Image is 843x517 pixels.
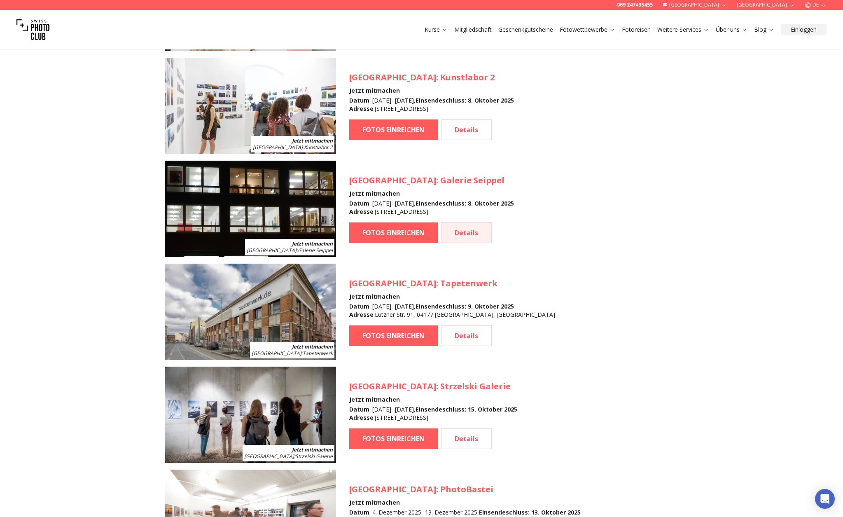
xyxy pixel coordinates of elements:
[425,26,448,34] a: Kurse
[253,144,333,151] span: : Kunstlabor 2
[781,24,827,35] button: Einloggen
[349,96,369,104] b: Datum
[560,26,615,34] a: Fotowettbewerbe
[349,414,374,421] b: Adresse
[252,350,333,357] span: : Tapetenwerk
[349,302,369,310] b: Datum
[416,405,517,413] b: Einsendeschluss : 15. Oktober 2025
[349,381,436,392] span: [GEOGRAPHIC_DATA]
[292,446,333,453] b: Jetzt mitmachen
[247,247,297,254] span: [GEOGRAPHIC_DATA]
[165,367,336,463] img: SPC Photo Awards STUTTGART November 2025
[479,508,581,516] b: Einsendeschluss : 13. Oktober 2025
[349,96,514,113] div: : [DATE] - [DATE] , : [STREET_ADDRESS]
[754,26,774,34] a: Blog
[622,26,651,34] a: Fotoreisen
[416,302,514,310] b: Einsendeschluss : 9. Oktober 2025
[657,26,709,34] a: Weitere Services
[556,24,619,35] button: Fotowettbewerbe
[349,72,514,83] h3: : Kunstlabor 2
[165,161,336,257] img: SPC Photo Awards KÖLN November 2025
[349,498,581,507] h4: Jetzt mitmachen
[349,292,555,301] h4: Jetzt mitmachen
[349,199,369,207] b: Datum
[349,175,514,186] h3: : Galerie Seippel
[349,484,581,495] h3: : PhotoBastei
[349,311,374,318] b: Adresse
[349,428,438,449] a: FOTOS EINREICHEN
[441,325,492,346] a: Details
[292,240,333,247] b: Jetzt mitmachen
[716,26,747,34] a: Über uns
[349,105,374,112] b: Adresse
[441,222,492,243] a: Details
[441,428,492,449] a: Details
[16,13,49,46] img: Swiss photo club
[454,26,492,34] a: Mitgliedschaft
[349,222,438,243] a: FOTOS EINREICHEN
[619,24,654,35] button: Fotoreisen
[349,199,514,216] div: : [DATE] - [DATE] , : [STREET_ADDRESS]
[349,302,555,319] div: : [DATE] - [DATE] , : Lützner Str. 91, 04177 [GEOGRAPHIC_DATA], [GEOGRAPHIC_DATA]
[244,453,333,460] span: : Strzelski Galerie
[751,24,778,35] button: Blog
[252,350,301,357] span: [GEOGRAPHIC_DATA]
[253,144,303,151] span: [GEOGRAPHIC_DATA]
[349,405,369,413] b: Datum
[349,175,436,186] span: [GEOGRAPHIC_DATA]
[349,189,514,198] h4: Jetzt mitmachen
[495,24,556,35] button: Geschenkgutscheine
[292,137,333,144] b: Jetzt mitmachen
[416,96,514,104] b: Einsendeschluss : 8. Oktober 2025
[292,343,333,350] b: Jetzt mitmachen
[349,72,436,83] span: [GEOGRAPHIC_DATA]
[349,87,514,95] h4: Jetzt mitmachen
[349,395,517,404] h4: Jetzt mitmachen
[349,381,517,392] h3: : Strzelski Galerie
[349,208,374,215] b: Adresse
[165,264,336,360] img: SPC Photo Awards LEIPZIG November 2025
[244,453,294,460] span: [GEOGRAPHIC_DATA]
[165,58,336,154] img: SPC Photo Awards MÜNCHEN November 2025
[349,484,436,495] span: [GEOGRAPHIC_DATA]
[654,24,712,35] button: Weitere Services
[349,325,438,346] a: FOTOS EINREICHEN
[247,247,333,254] span: : Galerie Seippel
[712,24,751,35] button: Über uns
[349,119,438,140] a: FOTOS EINREICHEN
[617,2,653,8] a: 069 247495455
[421,24,451,35] button: Kurse
[441,119,492,140] a: Details
[349,508,369,516] b: Datum
[498,26,553,34] a: Geschenkgutscheine
[451,24,495,35] button: Mitgliedschaft
[349,278,436,289] span: [GEOGRAPHIC_DATA]
[416,199,514,207] b: Einsendeschluss : 8. Oktober 2025
[349,278,555,289] h3: : Tapetenwerk
[815,489,835,509] div: Open Intercom Messenger
[349,405,517,422] div: : [DATE] - [DATE] , : [STREET_ADDRESS]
